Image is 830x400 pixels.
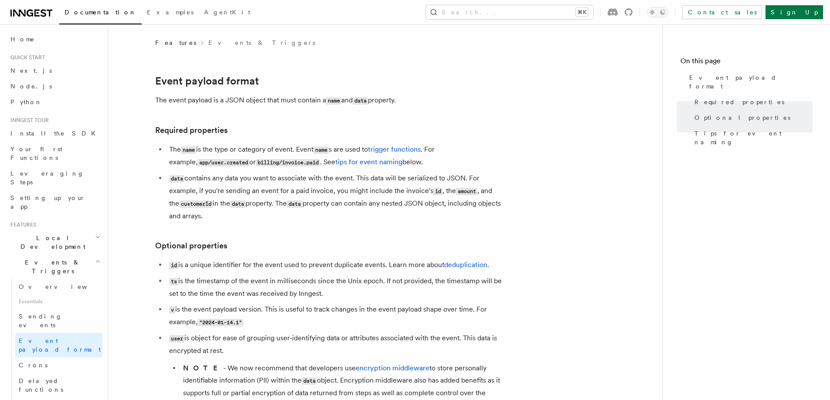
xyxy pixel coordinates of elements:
span: Event payload format [689,73,813,91]
code: user [169,335,184,342]
a: Install the SDK [7,125,102,141]
span: Python [10,98,42,105]
span: Events & Triggers [7,258,95,275]
strong: NOTE [183,364,223,372]
code: customerId [179,200,213,208]
code: data [230,200,245,208]
a: trigger functions [368,145,421,153]
span: Documentation [65,9,136,16]
a: Events & Triggers [208,38,315,47]
a: Documentation [59,3,142,24]
code: "2024-01-14.1" [197,319,243,326]
li: contains any data you want to associate with the event. This data will be serialized to JSON. For... [167,172,504,222]
a: Overview [15,279,102,295]
span: AgentKit [204,9,250,16]
a: Sign Up [765,5,823,19]
span: Delayed functions [19,377,63,393]
span: Install the SDK [10,130,101,137]
span: Crons [19,362,48,369]
span: Optional properties [694,113,790,122]
a: Event payload format [155,75,259,87]
p: The event payload is a JSON object that must contain a and property. [155,94,504,107]
span: Quick start [7,54,45,61]
a: Sending events [15,308,102,333]
span: Your first Functions [10,146,62,161]
code: id [169,262,178,269]
span: Local Development [7,234,95,251]
a: deduplication [444,261,487,269]
span: Features [155,38,196,47]
a: Event payload format [15,333,102,357]
li: is a unique identifier for the event used to prevent duplicate events. Learn more about . [167,259,504,271]
code: billing/invoice.paid [256,159,320,166]
a: Next.js [7,63,102,78]
code: name [326,97,341,105]
span: Setting up your app [10,194,85,210]
code: v [169,306,175,314]
span: Inngest tour [7,117,49,124]
a: encryption middleware [356,364,429,372]
span: Examples [147,9,194,16]
span: Home [10,35,35,44]
a: Your first Functions [7,141,102,166]
span: Features [7,221,36,228]
a: Leveraging Steps [7,166,102,190]
code: data [353,97,368,105]
button: Local Development [7,230,102,254]
a: Home [7,31,102,47]
button: Events & Triggers [7,254,102,279]
button: Toggle dark mode [647,7,668,17]
a: Crons [15,357,102,373]
kbd: ⌘K [576,8,588,17]
span: Tips for event naming [694,129,813,146]
code: amount [456,188,477,195]
span: Next.js [10,67,52,74]
button: Search...⌘K [426,5,593,19]
a: Optional properties [691,110,813,125]
a: Delayed functions [15,373,102,397]
li: is the event payload version. This is useful to track changes in the event payload shape over tim... [167,303,504,329]
span: Required properties [694,98,784,106]
span: Leveraging Steps [10,170,84,186]
code: name [181,146,196,154]
code: ts [169,278,178,285]
a: Contact sales [682,5,762,19]
span: Node.js [10,83,52,90]
a: Node.js [7,78,102,94]
span: Overview [19,283,109,290]
a: tips for event naming [335,158,402,166]
code: id [433,188,442,195]
a: Python [7,94,102,110]
code: name [313,146,329,154]
a: AgentKit [199,3,255,24]
span: Sending events [19,313,62,329]
code: data [287,200,302,208]
span: Essentials [15,295,102,308]
a: Examples [142,3,199,24]
code: data [302,377,317,385]
a: Setting up your app [7,190,102,214]
span: Event payload format [19,337,101,353]
a: Tips for event naming [691,125,813,150]
a: Required properties [691,94,813,110]
a: Event payload format [686,70,813,94]
a: Optional properties [155,240,227,252]
code: app/user.created [197,159,249,166]
li: is the timestamp of the event in milliseconds since the Unix epoch. If not provided, the timestam... [167,275,504,300]
code: data [169,175,184,183]
a: Required properties [155,124,228,136]
h4: On this page [680,56,813,70]
li: The is the type or category of event. Event s are used to . For example, or . See below. [167,143,504,169]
